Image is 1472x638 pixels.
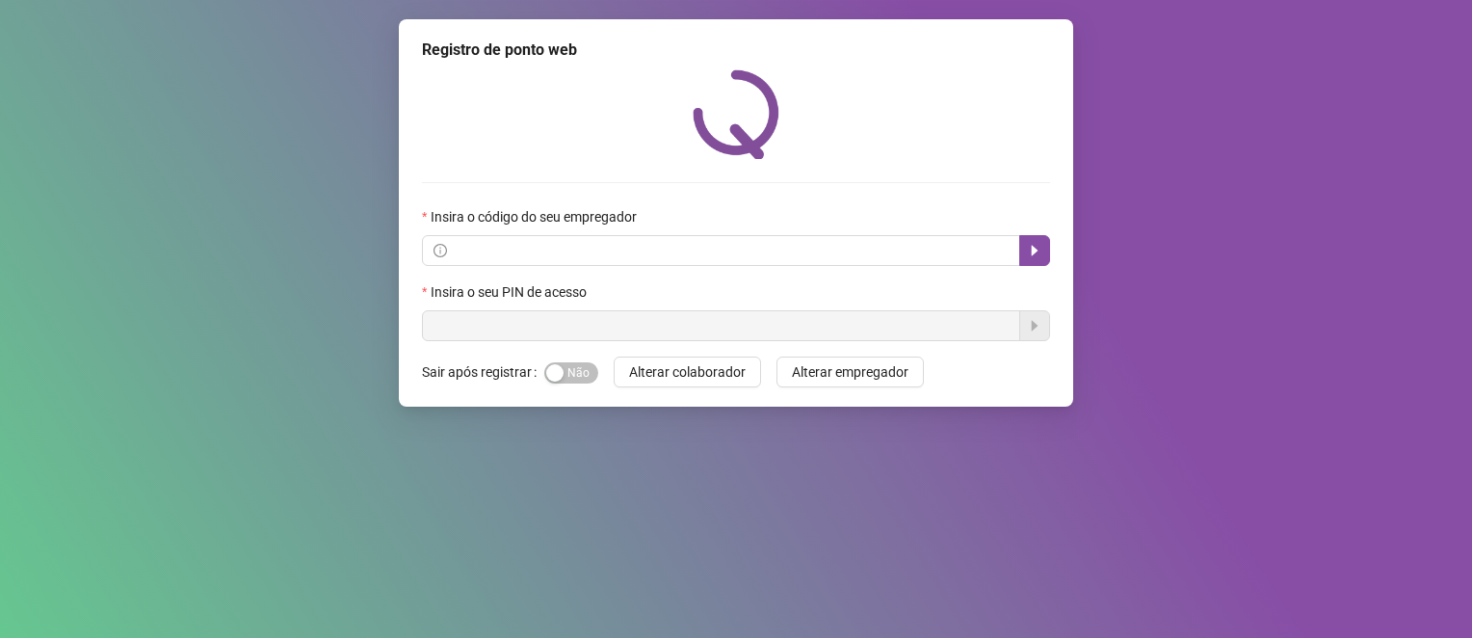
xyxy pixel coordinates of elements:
[422,206,649,227] label: Insira o código do seu empregador
[693,69,779,159] img: QRPoint
[614,357,761,387] button: Alterar colaborador
[629,361,746,383] span: Alterar colaborador
[792,361,908,383] span: Alterar empregador
[422,281,599,303] label: Insira o seu PIN de acesso
[434,244,447,257] span: info-circle
[422,357,544,387] label: Sair após registrar
[422,39,1050,62] div: Registro de ponto web
[1027,243,1042,258] span: caret-right
[776,357,924,387] button: Alterar empregador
